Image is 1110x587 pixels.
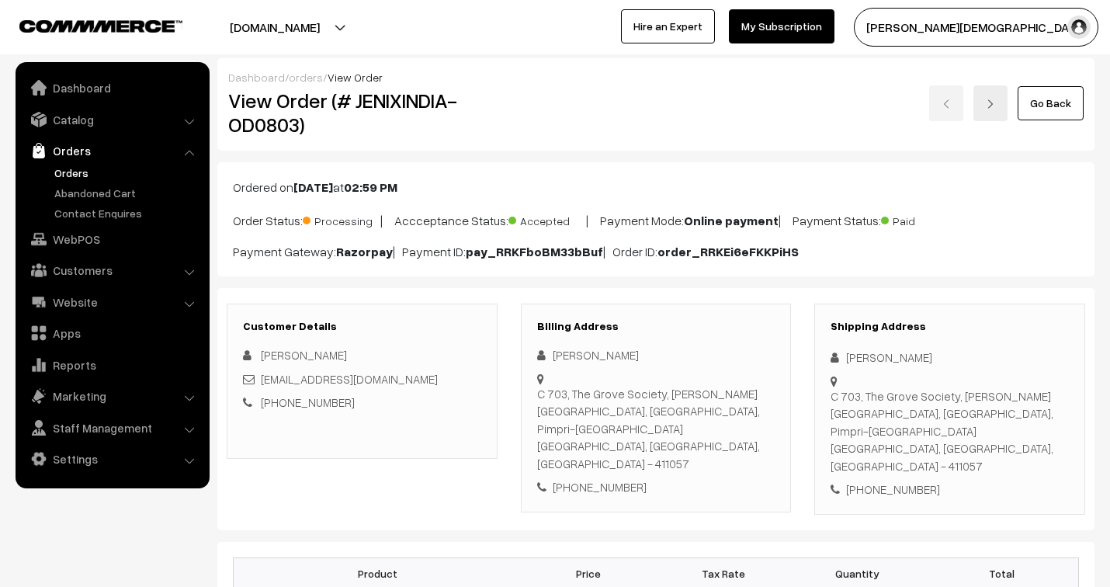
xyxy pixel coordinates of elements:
[328,71,383,84] span: View Order
[986,99,995,109] img: right-arrow.png
[336,244,393,259] b: Razorpay
[508,209,586,229] span: Accepted
[831,320,1069,333] h3: Shipping Address
[19,256,204,284] a: Customers
[303,209,380,229] span: Processing
[621,9,715,43] a: Hire an Expert
[657,244,799,259] b: order_RRKEi6eFKKPiHS
[1067,16,1091,39] img: user
[344,179,397,195] b: 02:59 PM
[243,320,481,333] h3: Customer Details
[831,481,1069,498] div: [PHONE_NUMBER]
[233,209,1079,230] p: Order Status: | Accceptance Status: | Payment Mode: | Payment Status:
[261,395,355,409] a: [PHONE_NUMBER]
[19,225,204,253] a: WebPOS
[537,346,775,364] div: [PERSON_NAME]
[233,242,1079,261] p: Payment Gateway: | Payment ID: | Order ID:
[19,382,204,410] a: Marketing
[233,178,1079,196] p: Ordered on at
[19,106,204,134] a: Catalog
[50,185,204,201] a: Abandoned Cart
[19,351,204,379] a: Reports
[228,71,285,84] a: Dashboard
[19,137,204,165] a: Orders
[831,387,1069,475] div: C 703, The Grove Society, [PERSON_NAME][GEOGRAPHIC_DATA], [GEOGRAPHIC_DATA], Pimpri-[GEOGRAPHIC_D...
[684,213,779,228] b: Online payment
[50,205,204,221] a: Contact Enquires
[261,372,438,386] a: [EMAIL_ADDRESS][DOMAIN_NAME]
[881,209,959,229] span: Paid
[19,414,204,442] a: Staff Management
[19,319,204,347] a: Apps
[261,348,347,362] span: [PERSON_NAME]
[854,8,1098,47] button: [PERSON_NAME][DEMOGRAPHIC_DATA]
[228,69,1084,85] div: / /
[537,385,775,473] div: C 703, The Grove Society, [PERSON_NAME][GEOGRAPHIC_DATA], [GEOGRAPHIC_DATA], Pimpri-[GEOGRAPHIC_D...
[729,9,834,43] a: My Subscription
[19,288,204,316] a: Website
[537,320,775,333] h3: Billing Address
[289,71,323,84] a: orders
[19,16,155,34] a: COMMMERCE
[19,445,204,473] a: Settings
[19,20,182,32] img: COMMMERCE
[19,74,204,102] a: Dashboard
[466,244,603,259] b: pay_RRKFboBM33bBuf
[537,478,775,496] div: [PHONE_NUMBER]
[175,8,374,47] button: [DOMAIN_NAME]
[831,349,1069,366] div: [PERSON_NAME]
[228,89,498,137] h2: View Order (# JENIXINDIA-OD0803)
[293,179,333,195] b: [DATE]
[1018,86,1084,120] a: Go Back
[50,165,204,181] a: Orders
